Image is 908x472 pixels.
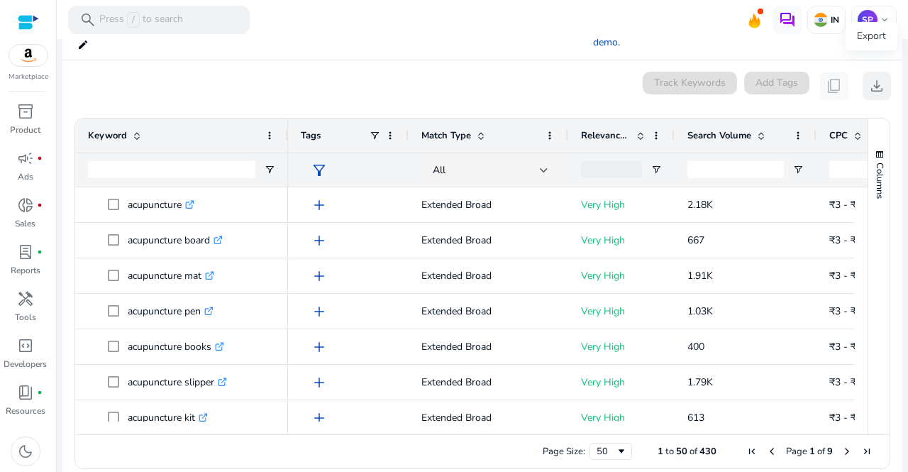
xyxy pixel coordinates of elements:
[128,368,227,397] p: acupuncture slipper
[581,226,662,255] p: Very High
[650,164,662,175] button: Open Filter Menu
[581,261,662,290] p: Very High
[421,261,555,290] p: Extended Broad
[829,129,848,142] span: CPC
[17,443,34,460] span: dark_mode
[687,198,713,212] span: 2.18K
[827,445,833,458] span: 9
[421,403,555,432] p: Extended Broad
[301,129,321,142] span: Tags
[128,403,208,432] p: acupuncture kit
[11,264,40,277] p: Reports
[17,150,34,167] span: campaign
[786,445,807,458] span: Page
[543,445,585,458] div: Page Size:
[421,297,555,326] p: Extended Broad
[4,358,47,371] p: Developers
[829,304,862,318] span: ₹3 - ₹6
[846,22,897,50] div: Export
[9,45,48,66] img: amazon.svg
[6,405,45,417] p: Resources
[687,234,704,247] span: 667
[690,445,697,458] span: of
[17,103,34,120] span: inventory_2
[868,77,885,94] span: download
[829,411,862,424] span: ₹3 - ₹6
[128,332,224,361] p: acupuncture books
[37,390,43,395] span: fiber_manual_record
[817,445,825,458] span: of
[581,403,662,432] p: Very High
[77,36,89,53] mat-icon: edit
[863,72,891,100] button: download
[128,261,214,290] p: acupuncture mat
[15,311,36,324] p: Tools
[421,129,471,142] span: Match Type
[879,14,890,26] span: keyboard_arrow_down
[311,339,328,356] span: add
[17,290,34,307] span: handyman
[746,446,758,457] div: First Page
[792,164,804,175] button: Open Filter Menu
[17,384,34,401] span: book_4
[128,297,214,326] p: acupuncture pen
[829,269,862,282] span: ₹3 - ₹6
[421,190,555,219] p: Extended Broad
[99,12,183,28] p: Press to search
[766,446,777,457] div: Previous Page
[581,129,631,142] span: Relevance Score
[128,226,223,255] p: acupuncture board
[88,161,255,178] input: Keyword Filter Input
[37,202,43,208] span: fiber_manual_record
[873,163,886,199] span: Columns
[10,124,40,136] p: Product
[841,446,853,457] div: Next Page
[658,445,663,458] span: 1
[687,129,751,142] span: Search Volume
[829,234,862,247] span: ₹3 - ₹6
[581,297,662,326] p: Very High
[687,411,704,424] span: 613
[858,10,877,30] p: SP
[18,170,33,183] p: Ads
[311,410,328,427] span: add
[311,232,328,249] span: add
[79,11,96,28] span: search
[88,129,127,142] span: Keyword
[829,198,862,212] span: ₹3 - ₹6
[676,445,687,458] span: 50
[17,197,34,214] span: donut_small
[311,303,328,320] span: add
[128,190,194,219] p: acupuncture
[828,14,839,26] p: IN
[421,226,555,255] p: Extended Broad
[9,72,48,82] p: Marketplace
[421,332,555,361] p: Extended Broad
[581,368,662,397] p: Very High
[861,446,873,457] div: Last Page
[581,190,662,219] p: Very High
[687,375,713,389] span: 1.79K
[687,304,713,318] span: 1.03K
[687,269,713,282] span: 1.91K
[814,13,828,27] img: in.svg
[15,217,35,230] p: Sales
[581,332,662,361] p: Very High
[264,164,275,175] button: Open Filter Menu
[421,368,555,397] p: Extended Broad
[665,445,674,458] span: to
[809,445,815,458] span: 1
[17,243,34,260] span: lab_profile
[37,155,43,161] span: fiber_manual_record
[17,337,34,354] span: code_blocks
[311,197,328,214] span: add
[699,445,716,458] span: 430
[687,340,704,353] span: 400
[311,268,328,285] span: add
[37,249,43,255] span: fiber_manual_record
[127,12,140,28] span: /
[829,340,862,353] span: ₹3 - ₹6
[829,375,862,389] span: ₹3 - ₹6
[311,374,328,391] span: add
[589,443,632,460] div: Page Size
